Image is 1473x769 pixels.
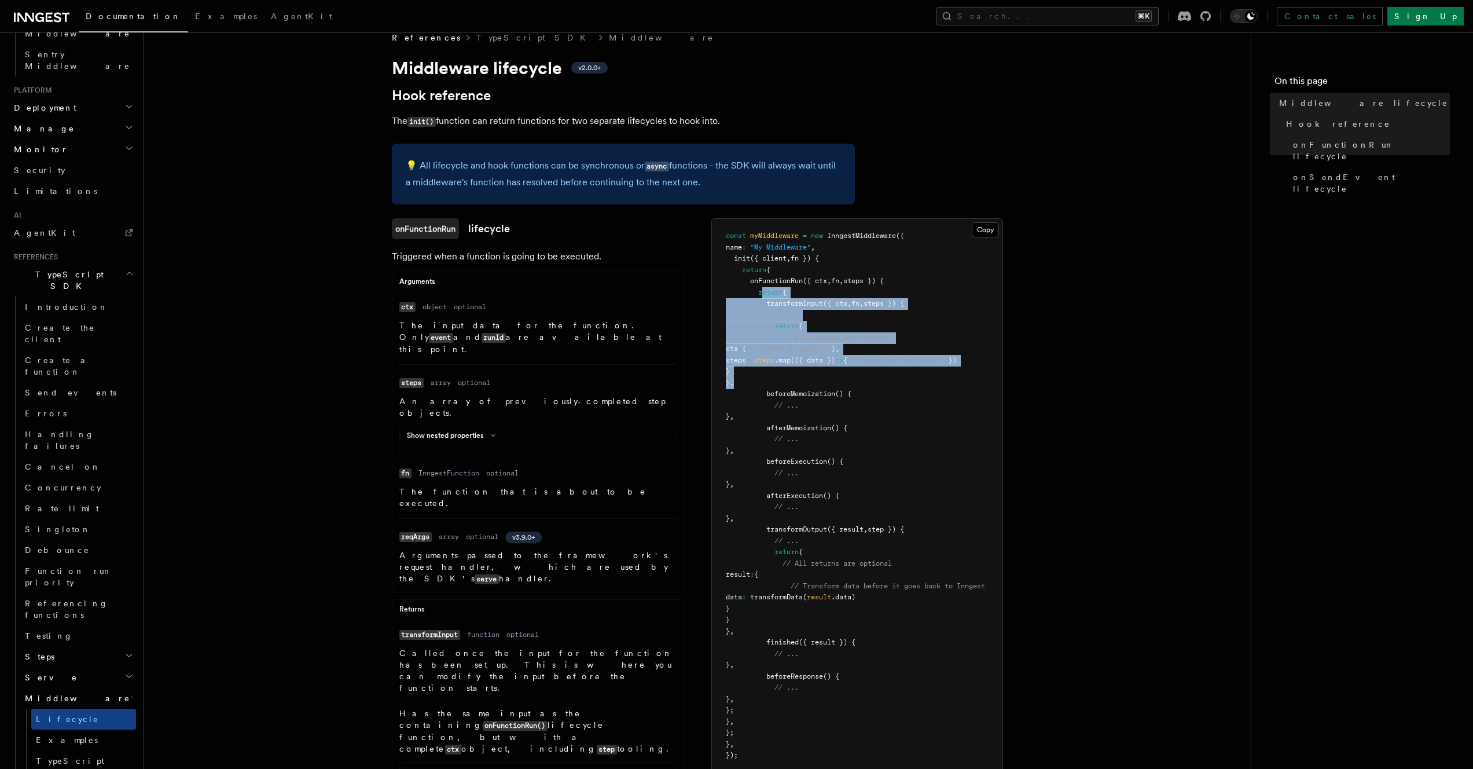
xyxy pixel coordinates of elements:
span: , [730,412,734,420]
span: fn [831,277,839,285]
span: // All returns are optional [783,559,892,567]
a: Errors [20,403,136,424]
dd: function [467,630,499,639]
span: , [835,345,839,353]
code: runId [482,333,506,343]
code: ctx [445,745,461,755]
span: Middleware lifecycle [1279,97,1448,109]
span: Limitations [14,186,97,196]
span: result [726,570,750,578]
span: Deployment [9,102,76,113]
span: steps }) { [843,277,884,285]
span: onFunctionRun [750,277,803,285]
span: steps [754,356,774,364]
dd: optional [466,532,498,541]
span: : [746,356,750,364]
button: TypeScript SDK [9,264,136,296]
span: ({ result [827,525,864,533]
span: }; [726,706,734,714]
span: /* transform step data */ [847,356,949,364]
dd: optional [486,468,519,478]
span: , [859,299,864,307]
span: () { [823,492,839,500]
span: , [730,627,734,635]
span: } [726,412,730,420]
code: init() [407,117,436,127]
a: Hook reference [1281,113,1450,134]
p: The input data for the function. Only and are available at this point. [399,320,676,355]
span: // ... [774,537,799,545]
div: Arguments [392,277,683,291]
span: data [726,593,742,601]
span: , [839,277,843,285]
a: Function run priority [20,561,136,593]
button: Deployment [9,97,136,118]
a: Singleton [20,519,136,540]
span: , [730,379,734,387]
a: Middleware lifecycle [1274,93,1450,113]
h4: On this page [1274,74,1450,93]
span: } [726,605,730,613]
span: } [726,616,730,624]
a: onFunctionRunlifecycle [392,218,510,239]
kbd: ⌘K [1136,10,1152,22]
a: Rate limit [20,498,136,519]
span: new [811,232,823,240]
a: Limitations [9,181,136,202]
a: Sentry Middleware [20,44,136,76]
a: Examples [188,3,264,31]
span: Cancel on [25,462,101,471]
span: , [847,299,851,307]
button: Show nested properties [407,431,500,440]
span: ({ ctx [823,299,847,307]
a: Lifecycle [31,709,136,730]
a: onFunctionRun lifecycle [1288,134,1450,167]
span: // ... [774,650,799,658]
span: return [774,322,799,330]
span: () { [827,457,843,466]
code: transformInput [399,630,460,640]
code: onFunctionRun() [483,721,548,731]
button: Copy [972,222,999,237]
span: Hook reference [1286,118,1390,130]
span: => [835,356,843,364]
span: { [754,570,758,578]
span: return [758,288,783,296]
span: , [730,717,734,726]
span: } [726,661,730,669]
span: beforeMemoization [766,390,835,398]
span: } [726,480,730,488]
span: , [811,243,815,251]
button: Search...⌘K [936,7,1159,25]
span: beforeExecution [766,457,827,466]
span: onFunctionRun lifecycle [1293,139,1450,162]
span: ctx [726,345,738,353]
span: Manage [9,123,75,134]
span: Sentry Middleware [25,50,130,71]
span: // ... [774,683,799,691]
h1: Middleware lifecycle [392,57,855,78]
span: onSendEvent lifecycle [1293,171,1450,195]
a: Testing [20,625,136,646]
a: Handling failures [20,424,136,456]
code: reqArgs [399,532,432,542]
button: Toggle dark mode [1230,9,1258,23]
span: Send events [25,388,116,397]
span: // ... [774,503,799,511]
span: { [843,356,847,364]
a: Middleware [609,32,714,43]
button: Steps [20,646,136,667]
span: v2.0.0+ [578,63,601,72]
button: Middleware [20,688,136,709]
p: An array of previously-completed step objects. [399,396,676,419]
dd: optional [506,630,539,639]
span: } [726,695,730,703]
code: event [429,333,453,343]
span: // ... [774,401,799,409]
span: step }) { [868,525,904,533]
dd: InngestFunction [418,468,479,478]
span: v3.9.0+ [512,533,535,542]
span: Errors [25,409,67,418]
a: Debounce [20,540,136,561]
span: , [864,525,868,533]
